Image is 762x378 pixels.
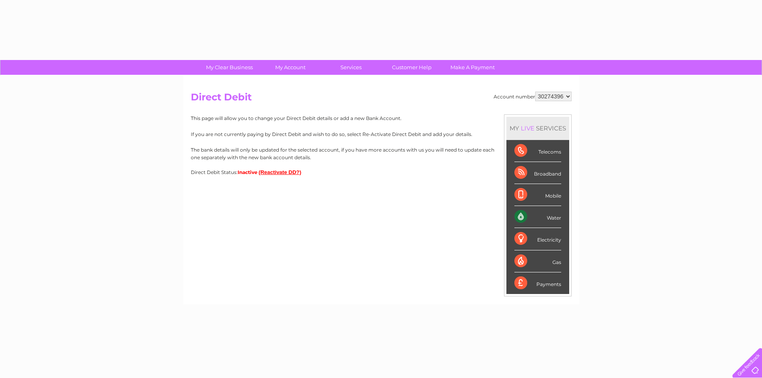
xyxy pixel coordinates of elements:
[196,60,262,75] a: My Clear Business
[191,169,572,175] div: Direct Debit Status:
[440,60,506,75] a: Make A Payment
[506,117,569,140] div: MY SERVICES
[191,92,572,107] h2: Direct Debit
[191,146,572,161] p: The bank details will only be updated for the selected account, if you have more accounts with us...
[494,92,572,101] div: Account number
[238,169,258,175] span: Inactive
[514,162,561,184] div: Broadband
[259,169,302,175] button: (Reactivate DD?)
[379,60,445,75] a: Customer Help
[514,206,561,228] div: Water
[514,184,561,206] div: Mobile
[191,114,572,122] p: This page will allow you to change your Direct Debit details or add a new Bank Account.
[318,60,384,75] a: Services
[191,130,572,138] p: If you are not currently paying by Direct Debit and wish to do so, select Re-Activate Direct Debi...
[257,60,323,75] a: My Account
[514,228,561,250] div: Electricity
[514,250,561,272] div: Gas
[519,124,536,132] div: LIVE
[514,140,561,162] div: Telecoms
[514,272,561,294] div: Payments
